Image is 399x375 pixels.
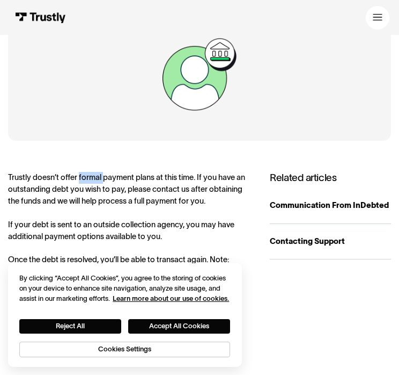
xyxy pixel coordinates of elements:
button: Cookies Settings [19,342,230,357]
div: Trustly doesn’t offer formal payment plans at this time. If you have an outstanding debt you wish... [8,172,250,277]
div: Communication From InDebted [270,200,391,212]
img: Trustly Logo [15,12,66,23]
div: Contacting Support [270,236,391,248]
h3: Related articles [270,172,391,184]
a: More information about your privacy, opens in a new tab [113,294,229,302]
a: Contacting Support [270,224,391,259]
div: Cookie banner [8,263,242,367]
a: Communication From InDebted [270,188,391,223]
div: Privacy [19,273,230,357]
div: By clicking “Accept All Cookies”, you agree to the storing of cookies on your device to enhance s... [19,273,230,304]
button: Reject All [19,319,121,334]
button: Accept All Cookies [128,319,230,334]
